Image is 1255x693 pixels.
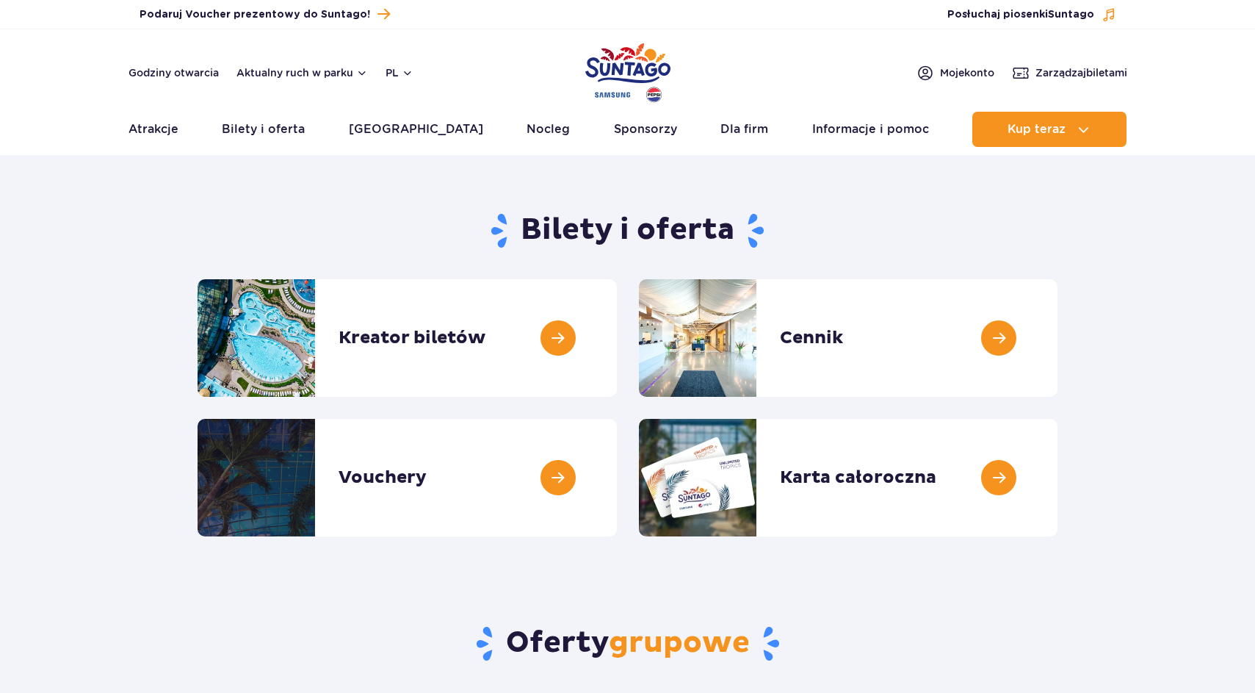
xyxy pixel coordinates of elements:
span: Moje konto [940,65,994,80]
span: Podaruj Voucher prezentowy do Suntago! [140,7,370,22]
a: Informacje i pomoc [812,112,929,147]
button: pl [386,65,413,80]
a: Mojekonto [916,64,994,82]
a: Bilety i oferta [222,112,305,147]
a: Sponsorzy [614,112,677,147]
button: Aktualny ruch w parku [236,67,368,79]
span: Zarządzaj biletami [1035,65,1127,80]
span: Posłuchaj piosenki [947,7,1094,22]
button: Kup teraz [972,112,1126,147]
a: Dla firm [720,112,768,147]
h2: Oferty [198,625,1057,663]
span: grupowe [609,625,750,661]
h1: Bilety i oferta [198,212,1057,250]
a: Nocleg [527,112,570,147]
a: [GEOGRAPHIC_DATA] [349,112,483,147]
a: Godziny otwarcia [129,65,219,80]
a: Park of Poland [585,37,670,104]
a: Zarządzajbiletami [1012,64,1127,82]
button: Posłuchaj piosenkiSuntago [947,7,1116,22]
span: Suntago [1048,10,1094,20]
span: Kup teraz [1008,123,1066,136]
a: Atrakcje [129,112,178,147]
a: Podaruj Voucher prezentowy do Suntago! [140,4,390,24]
